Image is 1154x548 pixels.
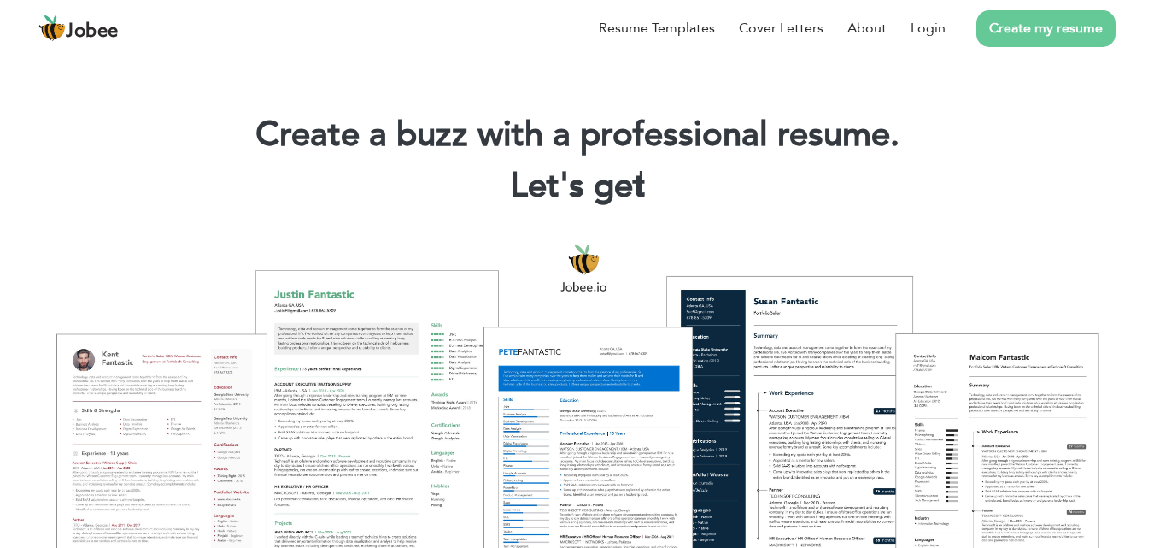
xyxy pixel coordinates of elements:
a: Create my resume [976,10,1116,47]
h2: Let's [26,164,1128,209]
a: Resume Templates [599,18,715,38]
h1: Create a buzz with a professional resume. [26,113,1128,157]
span: Jobee [66,22,119,41]
a: Login [911,18,946,38]
a: Jobee [38,15,119,42]
img: jobee.io [38,15,66,42]
a: About [847,18,887,38]
span: get [594,162,646,209]
span: | [637,162,645,209]
a: Cover Letters [739,18,823,38]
